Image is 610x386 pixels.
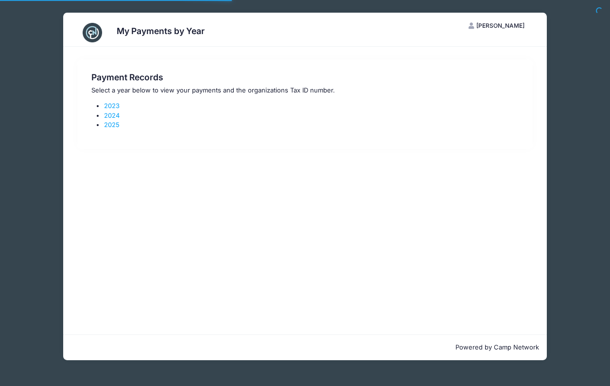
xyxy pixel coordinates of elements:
[104,111,120,119] a: 2024
[71,343,539,352] p: Powered by Camp Network
[104,121,120,129] a: 2025
[476,22,524,29] span: [PERSON_NAME]
[91,86,519,95] p: Select a year below to view your payments and the organizations Tax ID number.
[104,102,120,110] a: 2023
[83,23,102,42] img: CampNetwork
[460,18,533,34] button: [PERSON_NAME]
[117,26,205,36] h3: My Payments by Year
[91,72,519,82] h3: Payment Records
